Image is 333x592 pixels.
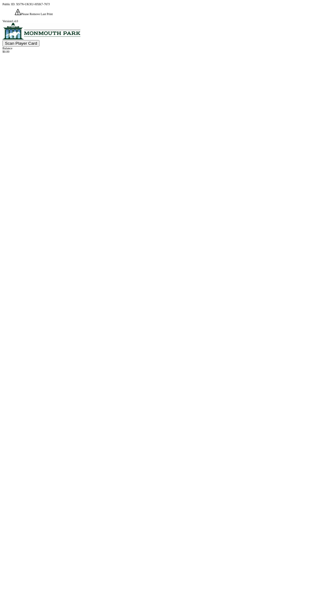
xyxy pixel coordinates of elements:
[2,40,39,47] button: Scan Player Card
[2,19,331,23] div: Version 1.4.0
[2,23,80,39] img: venue logo
[2,2,331,6] div: Public ID:
[2,50,331,53] div: $ 0.00
[16,2,50,6] span: XS7N-UKXU-HXK7-767J
[2,47,331,50] div: Balance
[21,12,53,16] span: Please Remove Last Print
